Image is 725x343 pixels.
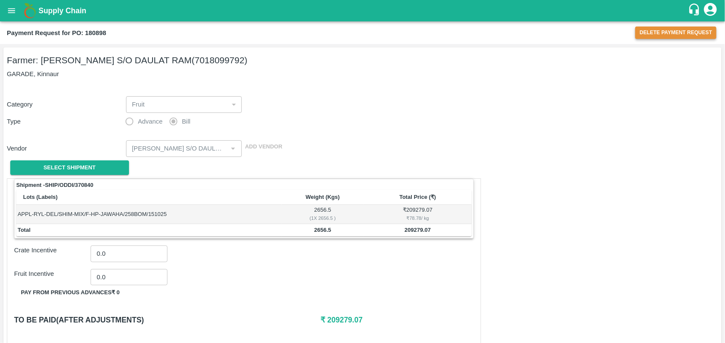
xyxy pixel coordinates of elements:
p: Crate Incentive [14,245,91,255]
p: Fruit [132,100,145,109]
input: Crate Incentive [91,245,167,262]
td: 2656.5 [282,205,364,224]
div: ( 1 X 2656.5 ) [283,214,362,222]
b: 2656.5 [314,227,331,233]
p: GARADE, Kinnaur [7,69,718,79]
div: customer-support [688,3,703,18]
p: Vendor [7,144,123,153]
span: Select Shipment [44,163,96,173]
p: Fruit Incentive [14,269,91,278]
span: Advance [138,117,163,126]
input: Select Vendor [129,143,225,154]
h6: ₹ 209279.07 [320,314,474,326]
b: Payment Request for PO: 180898 [7,30,106,36]
td: ₹ 209279.07 [364,205,472,224]
input: Fruit Incentive [91,269,167,285]
button: Delete Payment Request [635,27,716,39]
a: Supply Chain [38,5,688,17]
p: Type [7,117,126,126]
h6: To be paid(After adjustments) [14,314,320,326]
button: Pay from previous advances₹ 0 [14,285,126,300]
p: Category [7,100,123,109]
button: open drawer [2,1,21,21]
b: 209279.07 [405,227,431,233]
b: Total Price (₹) [399,194,436,200]
strong: Shipment - SHIP/ODDI/370840 [16,181,94,189]
b: Weight (Kgs) [305,194,340,200]
img: logo [21,2,38,19]
span: Bill [182,117,191,126]
div: ₹ 78.78 / kg [365,214,470,222]
button: Select Shipment [10,160,129,175]
b: Supply Chain [38,6,86,15]
h5: Farmer: [PERSON_NAME] S/O DAULAT RAM (7018099792) [7,54,718,66]
div: account of current user [703,2,718,20]
b: Lots (Labels) [23,194,58,200]
td: APPL-RYL-DEL/SHIM-MIX/F-HP-JAWAHA/258BOM/151025 [16,205,282,224]
b: Total [18,227,30,233]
